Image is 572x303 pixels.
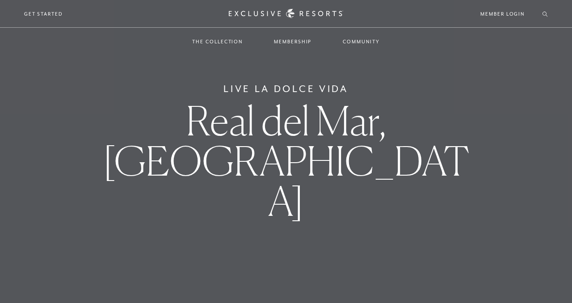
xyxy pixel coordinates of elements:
[103,96,469,225] span: Real del Mar, [GEOGRAPHIC_DATA]
[183,29,252,55] a: The Collection
[334,29,388,55] a: Community
[223,82,349,96] h6: Live La Dolce Vida
[265,29,320,55] a: Membership
[480,10,525,18] a: Member Login
[24,10,63,18] a: Get Started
